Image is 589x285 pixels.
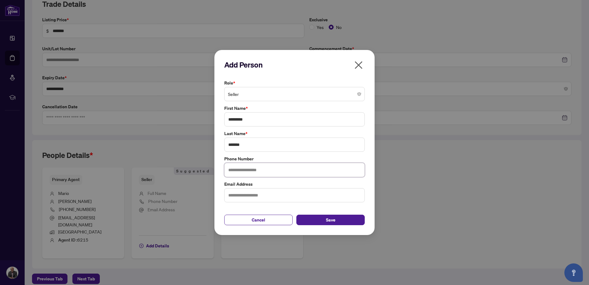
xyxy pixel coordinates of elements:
span: close [354,60,364,70]
label: Email Address [224,181,365,188]
label: Role [224,80,365,86]
span: Save [326,215,335,225]
span: Seller [228,88,361,100]
button: Save [296,215,365,225]
span: close-circle [357,92,361,96]
button: Cancel [224,215,293,225]
h2: Add Person [224,60,365,70]
button: Open asap [564,263,583,282]
label: Phone Number [224,155,365,162]
label: Last Name [224,130,365,137]
span: Cancel [252,215,265,225]
label: First Name [224,105,365,112]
